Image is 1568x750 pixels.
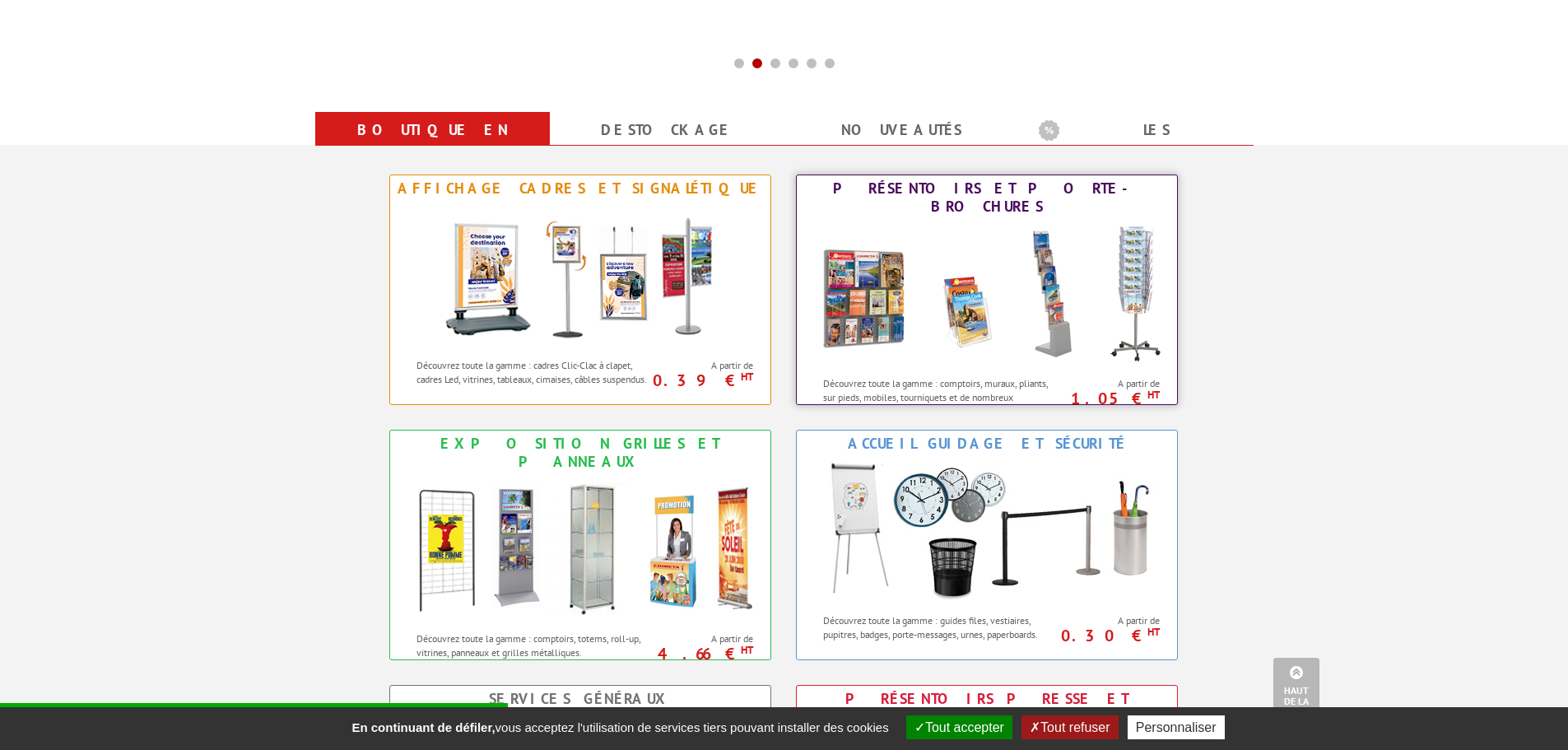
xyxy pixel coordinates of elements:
[823,376,1058,418] p: Découvrez toute la gamme : comptoirs, muraux, pliants, sur pieds, mobiles, tourniquets et de nomb...
[1128,715,1225,739] button: Personnaliser (fenêtre modale)
[335,115,530,175] a: Boutique en ligne
[796,430,1178,660] a: Accueil Guidage et Sécurité Accueil Guidage et Sécurité Découvrez toute la gamme : guides files, ...
[399,475,761,623] img: Exposition Grilles et Panneaux
[906,715,1012,739] button: Tout accepter
[741,370,753,384] sup: HT
[1054,631,1161,641] p: 0.30 €
[1021,715,1118,739] button: Tout refuser
[806,220,1168,368] img: Présentoirs et Porte-brochures
[648,649,754,659] p: 4.66 €
[1273,658,1319,725] a: Haut de la page
[1054,394,1161,403] p: 1.05 €
[823,613,1058,641] p: Découvrez toute la gamme : guides files, vestiaires, pupitres, badges, porte-messages, urnes, pap...
[801,179,1173,216] div: Présentoirs et Porte-brochures
[394,690,766,708] div: Services Généraux
[1147,625,1160,639] sup: HT
[656,632,754,645] span: A partir de
[1147,388,1160,402] sup: HT
[428,202,733,350] img: Affichage Cadres et Signalétique
[656,359,754,372] span: A partir de
[416,358,651,386] p: Découvrez toute la gamme : cadres Clic-Clac à clapet, cadres Led, vitrines, tableaux, cimaises, c...
[394,179,766,198] div: Affichage Cadres et Signalétique
[343,720,896,734] span: vous acceptez l'utilisation de services tiers pouvant installer des cookies
[1063,614,1161,627] span: A partir de
[1039,115,1245,148] b: Les promotions
[1039,115,1234,175] a: Les promotions
[389,175,771,405] a: Affichage Cadres et Signalétique Affichage Cadres et Signalétique Découvrez toute la gamme : cadr...
[801,690,1173,726] div: Présentoirs Presse et Journaux
[648,375,754,385] p: 0.39 €
[741,643,753,657] sup: HT
[801,435,1173,453] div: Accueil Guidage et Sécurité
[804,115,999,145] a: nouveautés
[416,631,651,659] p: Découvrez toute la gamme : comptoirs, totems, roll-up, vitrines, panneaux et grilles métalliques.
[389,430,771,660] a: Exposition Grilles et Panneaux Exposition Grilles et Panneaux Découvrez toute la gamme : comptoir...
[570,115,765,145] a: Destockage
[394,435,766,471] div: Exposition Grilles et Panneaux
[351,720,495,734] strong: En continuant de défiler,
[806,457,1168,605] img: Accueil Guidage et Sécurité
[1063,377,1161,390] span: A partir de
[796,175,1178,405] a: Présentoirs et Porte-brochures Présentoirs et Porte-brochures Découvrez toute la gamme : comptoir...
